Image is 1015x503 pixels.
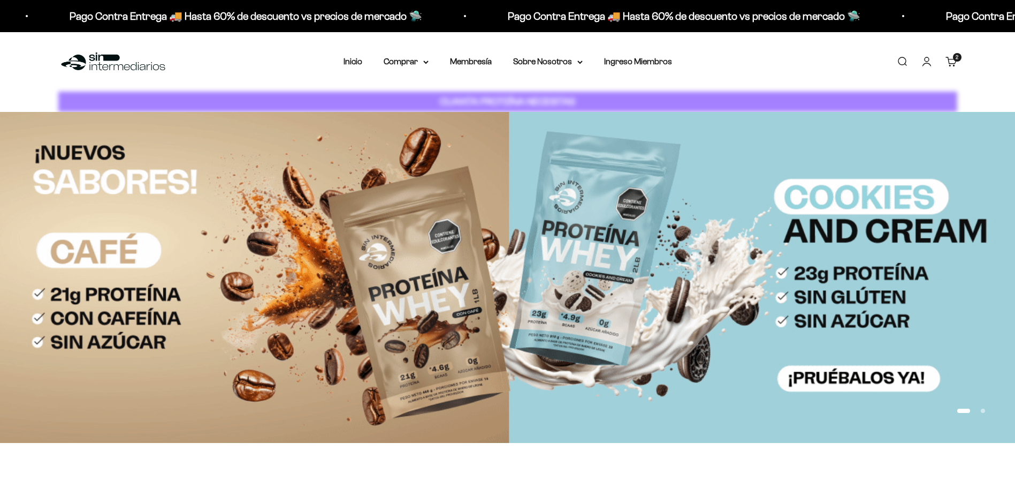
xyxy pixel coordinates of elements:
[450,57,492,66] a: Membresía
[956,55,958,60] span: 2
[440,96,575,107] strong: CUANTA PROTEÍNA NECESITAS
[513,55,583,69] summary: Sobre Nosotros
[384,55,429,69] summary: Comprar
[374,7,727,25] p: Pago Contra Entrega 🚚 Hasta 60% de descuento vs precios de mercado 🛸
[604,57,672,66] a: Ingreso Miembros
[344,57,362,66] a: Inicio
